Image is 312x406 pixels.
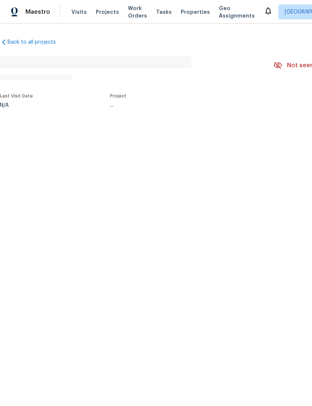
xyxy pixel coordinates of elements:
[128,4,147,19] span: Work Orders
[219,4,255,19] span: Geo Assignments
[96,8,119,16] span: Projects
[71,8,87,16] span: Visits
[156,9,172,15] span: Tasks
[25,8,50,16] span: Maestro
[181,8,210,16] span: Properties
[110,103,254,108] div: ...
[110,94,126,98] span: Project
